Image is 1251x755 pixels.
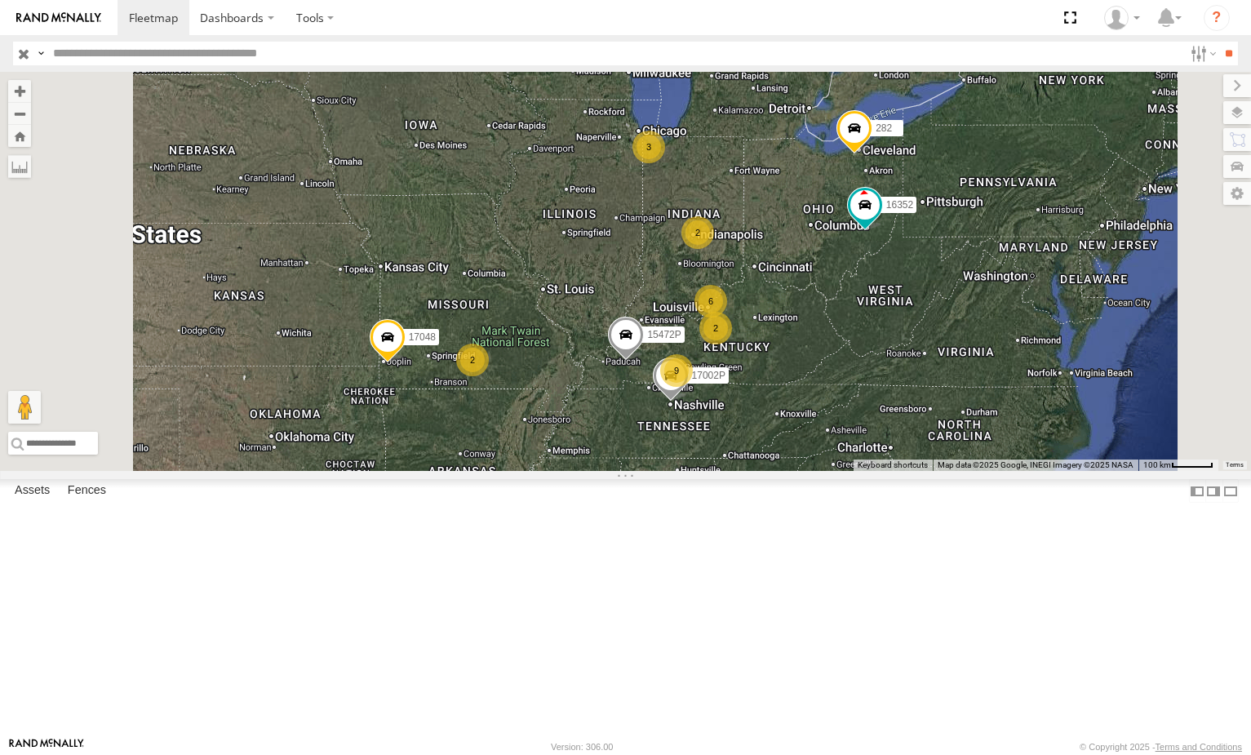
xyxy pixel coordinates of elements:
[8,125,31,147] button: Zoom Home
[938,460,1133,469] span: Map data ©2025 Google, INEGI Imagery ©2025 NASA
[9,739,84,755] a: Visit our Website
[7,480,58,503] label: Assets
[8,155,31,178] label: Measure
[632,131,665,163] div: 3
[885,198,912,210] span: 16352
[408,331,435,343] span: 17048
[858,460,928,471] button: Keyboard shortcuts
[876,122,892,133] span: 282
[647,329,681,340] span: 15472P
[1184,42,1219,65] label: Search Filter Options
[16,12,101,24] img: rand-logo.svg
[699,312,732,344] div: 2
[1227,462,1244,469] a: Terms (opens in new tab)
[1098,6,1146,30] div: Paul Withrow
[660,354,693,387] div: 9
[1223,182,1251,205] label: Map Settings
[681,216,714,249] div: 2
[1204,5,1230,31] i: ?
[694,285,727,318] div: 6
[691,370,725,381] span: 17002P
[60,480,114,503] label: Fences
[1143,460,1171,469] span: 100 km
[1222,479,1239,503] label: Hide Summary Table
[1205,479,1222,503] label: Dock Summary Table to the Right
[1080,742,1242,752] div: © Copyright 2025 -
[34,42,47,65] label: Search Query
[551,742,613,752] div: Version: 306.00
[8,391,41,424] button: Drag Pegman onto the map to open Street View
[1189,479,1205,503] label: Dock Summary Table to the Left
[1138,460,1218,471] button: Map Scale: 100 km per 48 pixels
[456,344,489,376] div: 2
[8,80,31,102] button: Zoom in
[8,102,31,125] button: Zoom out
[1156,742,1242,752] a: Terms and Conditions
